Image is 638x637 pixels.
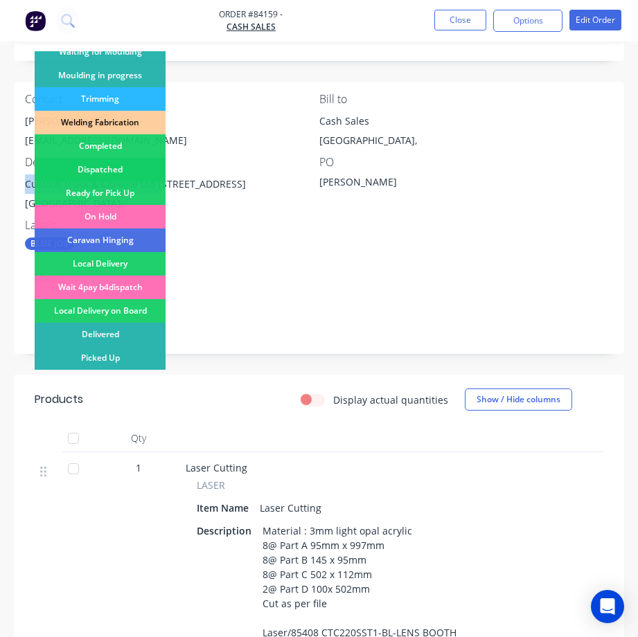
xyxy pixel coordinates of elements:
[35,111,166,134] div: Welding Fabrication
[254,498,327,518] div: Laser Cutting
[35,346,166,370] div: Picked Up
[35,158,166,181] div: Dispatched
[25,131,319,150] div: [EMAIL_ADDRESS][DOMAIN_NAME]
[319,174,493,194] div: [PERSON_NAME]
[35,87,166,111] div: Trimming
[35,299,166,323] div: Local Delivery on Board
[35,323,166,346] div: Delivered
[333,393,448,407] label: Display actual quantities
[25,174,319,219] div: Custom Truck & Chrome Ltd [STREET_ADDRESS][GEOGRAPHIC_DATA],
[25,237,74,250] div: BLUE JOB
[25,219,319,232] div: Labels
[319,111,614,131] div: Cash Sales
[319,156,614,169] div: PO
[136,460,141,475] span: 1
[35,228,166,252] div: Caravan Hinging
[25,93,319,106] div: Contact
[319,93,614,106] div: Bill to
[35,205,166,228] div: On Hold
[197,498,254,518] div: Item Name
[197,521,257,541] div: Description
[186,461,247,474] span: Laser Cutting
[465,388,572,411] button: Show / Hide columns
[25,111,319,131] div: [PERSON_NAME]
[25,194,319,213] div: [GEOGRAPHIC_DATA],
[219,21,283,33] a: Cash Sales
[35,40,166,64] div: Waiting for Moulding
[35,391,83,408] div: Products
[25,111,319,156] div: [PERSON_NAME][EMAIL_ADDRESS][DOMAIN_NAME]
[35,64,166,87] div: Moulding in progress
[591,590,624,623] div: Open Intercom Messenger
[35,134,166,158] div: Completed
[25,156,319,169] div: Deliver to
[25,174,319,194] div: Custom Truck & Chrome Ltd [STREET_ADDRESS]
[197,478,225,492] span: LASER
[434,10,486,30] button: Close
[25,10,46,31] img: Factory
[319,111,614,156] div: Cash Sales[GEOGRAPHIC_DATA],
[493,10,562,32] button: Options
[35,181,166,205] div: Ready for Pick Up
[35,272,603,285] div: Notes
[319,131,614,150] div: [GEOGRAPHIC_DATA],
[569,10,621,30] button: Edit Order
[97,424,180,452] div: Qty
[35,252,166,276] div: Local Delivery
[219,8,283,21] span: Order #84159 -
[35,276,166,299] div: Wait 4pay b4dispatch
